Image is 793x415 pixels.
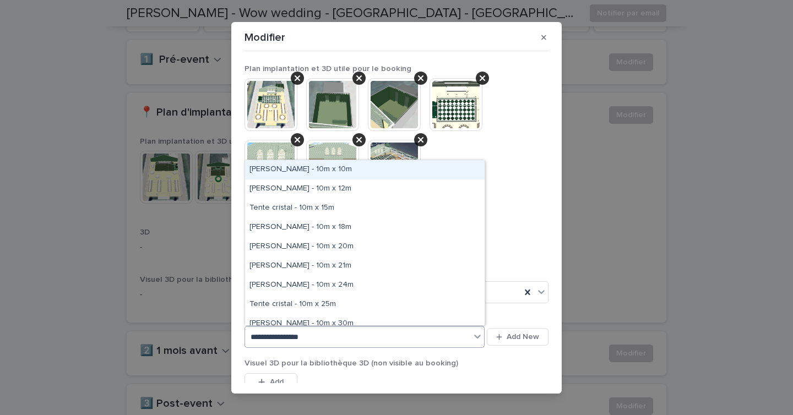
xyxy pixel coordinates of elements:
[245,295,485,314] div: Tente cristal - 10m x 25m
[507,333,539,341] span: Add New
[245,160,485,179] div: tente cristal - 10m x 10m
[487,328,548,346] button: Add New
[245,199,485,218] div: Tente cristal - 10m x 15m
[270,378,284,386] span: Add
[245,31,285,44] p: Modifier
[245,373,297,391] button: Add
[245,359,458,367] span: Visuel 3D pour la bibliothèque 3D (non visible au booking)
[245,314,485,334] div: Tente cristal - 10m x 30m
[245,179,485,199] div: Tente cristal - 10m x 12m
[245,256,485,276] div: Tente cristal - 10m x 21m
[245,237,485,256] div: Tente cristal - 10m x 20m
[245,218,485,237] div: Tente cristal - 10m x 18m
[245,65,411,73] span: Plan implantation et 3D utile pour le booking
[245,276,485,295] div: Tente cristal - 10m x 24m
